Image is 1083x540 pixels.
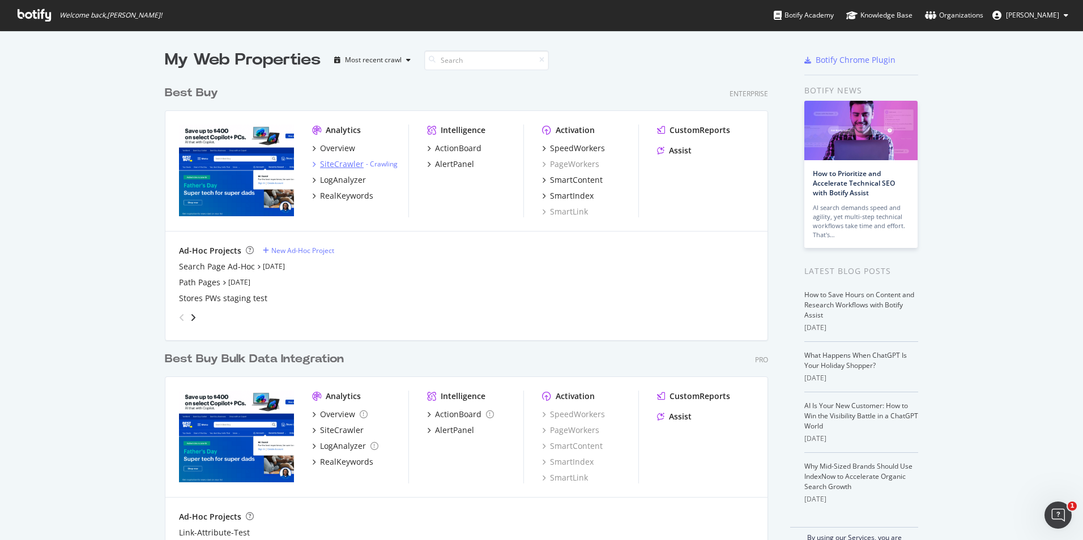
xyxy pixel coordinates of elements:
[542,409,605,420] a: SpeedWorkers
[427,158,474,170] a: AlertPanel
[427,143,481,154] a: ActionBoard
[542,174,603,186] a: SmartContent
[813,203,909,239] div: AI search demands speed and agility, yet multi-step technical workflows take time and effort. Tha...
[59,11,162,20] span: Welcome back, [PERSON_NAME] !
[542,190,594,202] a: SmartIndex
[320,174,366,186] div: LogAnalyzer
[179,277,220,288] a: Path Pages
[813,169,895,198] a: How to Prioritize and Accelerate Technical SEO with Botify Assist
[312,190,373,202] a: RealKeywords
[556,391,595,402] div: Activation
[312,158,398,170] a: SiteCrawler- Crawling
[925,10,983,21] div: Organizations
[435,158,474,170] div: AlertPanel
[542,440,603,452] a: SmartContent
[165,85,218,101] div: Best Buy
[542,456,594,468] a: SmartIndex
[804,323,918,333] div: [DATE]
[846,10,913,21] div: Knowledge Base
[320,190,373,202] div: RealKeywords
[804,84,918,97] div: Botify news
[189,312,197,323] div: angle-right
[657,411,692,422] a: Assist
[542,425,599,436] a: PageWorkers
[669,145,692,156] div: Assist
[730,89,768,98] div: Enterprise
[174,308,189,327] div: angle-left
[657,125,730,136] a: CustomReports
[424,50,549,70] input: Search
[441,391,485,402] div: Intelligence
[804,265,918,277] div: Latest Blog Posts
[320,456,373,468] div: RealKeywords
[179,527,250,538] a: Link-Attribute-Test
[435,143,481,154] div: ActionBoard
[542,158,599,170] a: PageWorkers
[670,391,730,402] div: CustomReports
[427,425,474,436] a: AlertPanel
[441,125,485,136] div: Intelligence
[326,391,361,402] div: Analytics
[550,143,605,154] div: SpeedWorkers
[326,125,361,136] div: Analytics
[312,409,368,420] a: Overview
[804,54,896,66] a: Botify Chrome Plugin
[657,391,730,402] a: CustomReports
[179,261,255,272] a: Search Page Ad-Hoc
[320,440,366,452] div: LogAnalyzer
[804,494,918,504] div: [DATE]
[670,125,730,136] div: CustomReports
[542,472,588,483] a: SmartLink
[312,174,366,186] a: LogAnalyzer
[320,409,355,420] div: Overview
[165,351,348,367] a: Best Buy Bulk Data Integration
[657,145,692,156] a: Assist
[669,411,692,422] div: Assist
[320,425,364,436] div: SiteCrawler
[228,277,250,287] a: [DATE]
[312,440,378,452] a: LogAnalyzer
[165,85,223,101] a: Best Buy
[550,174,603,186] div: SmartContent
[983,6,1077,24] button: [PERSON_NAME]
[179,245,241,256] div: Ad-Hoc Projects
[1068,502,1077,511] span: 1
[179,125,294,216] img: bestbuy.com
[1006,10,1059,20] span: Courtney Beyer
[320,158,364,170] div: SiteCrawler
[1044,502,1072,529] iframe: Intercom live chat
[804,350,907,370] a: What Happens When ChatGPT Is Your Holiday Shopper?
[542,206,588,217] a: SmartLink
[435,425,474,436] div: AlertPanel
[165,49,321,71] div: My Web Properties
[165,351,344,367] div: Best Buy Bulk Data Integration
[804,101,918,160] img: How to Prioritize and Accelerate Technical SEO with Botify Assist
[755,355,768,365] div: Pro
[804,461,913,491] a: Why Mid-Sized Brands Should Use IndexNow to Accelerate Organic Search Growth
[556,125,595,136] div: Activation
[435,409,481,420] div: ActionBoard
[312,425,364,436] a: SiteCrawler
[804,434,918,444] div: [DATE]
[804,373,918,383] div: [DATE]
[804,290,914,320] a: How to Save Hours on Content and Research Workflows with Botify Assist
[345,57,402,63] div: Most recent crawl
[312,456,373,468] a: RealKeywords
[179,511,241,522] div: Ad-Hoc Projects
[179,293,267,304] a: Stores PWs staging test
[330,51,415,69] button: Most recent crawl
[804,401,918,431] a: AI Is Your New Customer: How to Win the Visibility Battle in a ChatGPT World
[271,246,334,255] div: New Ad-Hoc Project
[179,391,294,482] img: www.bestbuysecondary.com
